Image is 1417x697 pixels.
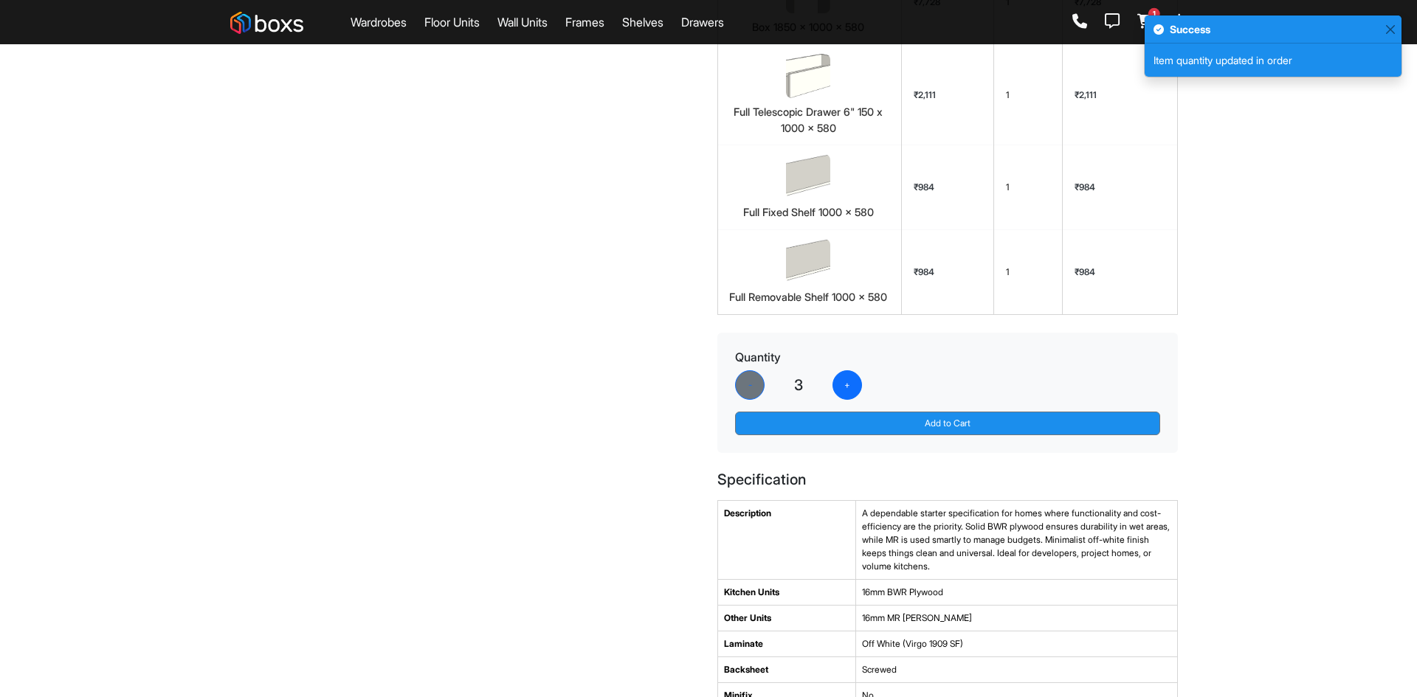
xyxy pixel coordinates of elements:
[622,13,663,31] a: Shelves
[724,154,892,221] a: Full Fixed Shelf 1000 x 580Full Fixed Shelf 1000 x 580
[565,13,604,31] a: Frames
[786,239,830,283] img: Full Removable Shelf 1000 x 580
[724,204,892,221] div: Full Fixed Shelf 1000 x 580
[993,145,1062,230] td: 1
[914,266,934,277] span: ₹984
[724,289,892,305] div: Full Removable Shelf 1000 x 580
[855,579,1177,605] td: 16mm BWR Plywood
[1154,21,1210,37] strong: Success
[786,154,830,198] img: Full Fixed Shelf 1000 x 580
[724,239,892,305] a: Full Removable Shelf 1000 x 580Full Removable Shelf 1000 x 580
[424,13,480,31] a: Floor Units
[1137,14,1154,30] a: 1
[855,605,1177,631] td: 16mm MR [PERSON_NAME]
[776,376,821,394] span: 3
[718,605,856,631] td: Other Units
[497,13,548,31] a: Wall Units
[832,370,862,400] button: +
[735,370,765,400] button: -
[855,631,1177,656] td: Off White (Virgo 1909 SF)
[735,412,1160,435] button: Add to Cart
[1384,23,1397,36] button: Close
[855,500,1177,579] td: A dependable starter specification for homes where functionality and cost-efficiency are the prio...
[1075,89,1097,100] span: ₹2,111
[914,181,934,193] span: ₹984
[351,13,407,31] a: Wardrobes
[724,104,892,136] div: Full Telescopic Drawer 6" 150 x 1000 x 580
[718,579,856,605] td: Kitchen Units
[724,54,892,136] a: Full Telescopic Drawer 6" 150 x 1000 x 580Full Telescopic Drawer 6" 150 x 1000 x 580
[718,656,856,682] td: Backsheet
[718,500,856,579] td: Description
[681,13,724,31] a: Drawers
[735,350,1160,364] h4: Quantity
[855,656,1177,682] td: Screwed
[1075,266,1095,277] span: ₹984
[717,471,1178,488] h4: Specification
[718,631,856,656] td: Laminate
[1145,44,1402,77] div: Item quantity updated in order
[1148,8,1160,20] span: 1
[993,45,1062,145] td: 1
[1075,181,1095,193] span: ₹984
[786,54,830,98] img: Full Telescopic Drawer 6" 150 x 1000 x 580
[993,229,1062,314] td: 1
[230,12,303,34] img: Boxs logo
[914,89,936,100] span: ₹2,111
